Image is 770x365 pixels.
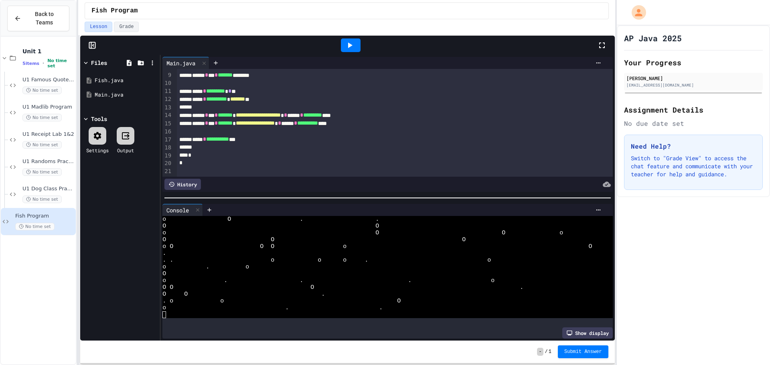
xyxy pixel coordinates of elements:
[22,141,62,149] span: No time set
[22,168,62,176] span: No time set
[162,104,172,112] div: 13
[162,152,172,160] div: 19
[162,264,249,270] span: o . o
[162,284,523,291] span: O O O .
[91,58,107,67] div: Files
[15,223,55,230] span: No time set
[95,91,157,99] div: Main.java
[22,77,74,83] span: U1 Famous Quote Program
[162,120,172,128] div: 15
[623,3,648,22] div: My Account
[162,270,166,277] span: O
[22,87,62,94] span: No time set
[162,128,172,136] div: 16
[114,22,139,32] button: Grade
[162,305,383,311] span: o . .
[91,115,107,123] div: Tools
[164,179,201,190] div: History
[162,71,172,79] div: 9
[545,349,548,355] span: /
[95,77,157,85] div: Fish.java
[162,57,209,69] div: Main.java
[162,291,325,298] span: O O .
[162,277,494,284] span: o . . . o
[624,104,763,115] h2: Assignment Details
[624,32,682,44] h1: AP Java 2025
[626,75,760,82] div: [PERSON_NAME]
[22,104,74,111] span: U1 Madlib Program
[162,136,172,144] div: 17
[85,22,112,32] button: Lesson
[26,10,63,27] span: Back to Teams
[162,298,401,305] span: . o o O
[43,60,44,67] span: •
[162,167,172,175] div: 21
[22,131,74,138] span: U1 Receipt Lab 1&2
[162,111,172,119] div: 14
[117,147,134,154] div: Output
[15,213,74,220] span: Fish Program
[162,79,172,87] div: 10
[22,196,62,203] span: No time set
[22,48,74,55] span: Unit 1
[91,6,138,16] span: Fish Program
[162,144,172,152] div: 18
[162,250,166,257] span: .
[558,345,608,358] button: Submit Answer
[162,230,563,236] span: o O O o
[162,206,193,214] div: Console
[162,87,172,95] div: 11
[162,59,199,67] div: Main.java
[162,236,466,243] span: O O O
[564,349,602,355] span: Submit Answer
[562,327,613,339] div: Show display
[549,349,551,355] span: 1
[624,119,763,128] div: No due date set
[162,216,379,223] span: o O . .
[631,154,756,178] p: Switch to "Grade View" to access the chat feature and communicate with your teacher for help and ...
[162,243,592,250] span: o O O O o O
[22,61,39,66] span: 5 items
[162,204,203,216] div: Console
[162,95,172,103] div: 12
[624,57,763,68] h2: Your Progress
[7,6,69,31] button: Back to Teams
[47,58,74,69] span: No time set
[22,186,74,192] span: U1 Dog Class Practice
[22,158,74,165] span: U1 Randoms Practice
[631,141,756,151] h3: Need Help?
[537,348,543,356] span: -
[86,147,109,154] div: Settings
[626,82,760,88] div: [EMAIL_ADDRESS][DOMAIN_NAME]
[162,159,172,167] div: 20
[162,223,379,230] span: O O
[22,114,62,121] span: No time set
[162,257,491,264] span: . . o o o . o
